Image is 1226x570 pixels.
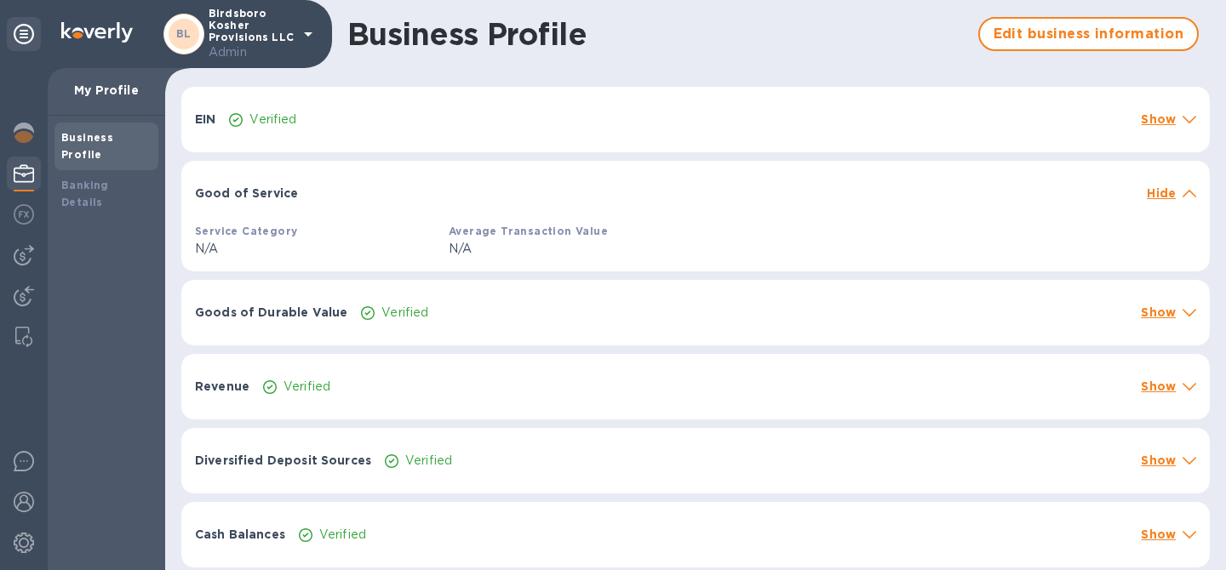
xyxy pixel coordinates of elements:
[61,179,109,208] b: Banking Details
[14,163,34,184] img: My Profile
[176,27,192,40] b: BL
[61,131,113,161] b: Business Profile
[1147,185,1176,202] p: Hide
[181,502,1210,567] div: Cash BalancesVerifiedShow
[284,378,330,396] p: Verified
[1141,526,1176,543] p: Show
[405,452,452,470] p: Verified
[347,16,951,52] h1: Business Profile
[14,204,34,225] img: Foreign exchange
[7,17,41,51] div: Unpin categories
[195,304,347,321] p: Goods of Durable Value
[381,304,428,322] p: Verified
[195,185,298,202] p: Good of Service
[181,87,1210,152] div: EINVerifiedShow
[61,82,152,99] p: My Profile
[449,240,689,258] p: N/A
[249,111,296,128] p: Verified
[61,22,133,43] img: Logo
[209,43,294,61] p: Admin
[319,526,366,544] p: Verified
[1141,304,1176,321] p: Show
[209,8,294,61] p: Birdsboro Kosher Provisions LLC
[195,111,215,128] p: EIN
[1141,378,1176,395] p: Show
[195,378,249,395] p: Revenue
[978,17,1199,51] button: Edit business information
[449,225,608,237] b: Average Transaction Value
[1141,111,1176,128] p: Show
[195,452,371,469] p: Diversified Deposit Sources
[195,526,285,543] p: Cash Balances
[994,24,1183,44] span: Edit business information
[181,161,1210,215] div: Good of ServiceHide
[195,225,297,237] b: Service Category
[181,354,1210,419] div: RevenueVerifiedShow
[1141,452,1176,469] p: Show
[181,280,1210,345] div: Goods of Durable ValueVerifiedShow
[181,428,1210,493] div: Diversified Deposit SourcesVerifiedShow
[195,240,435,258] p: N/A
